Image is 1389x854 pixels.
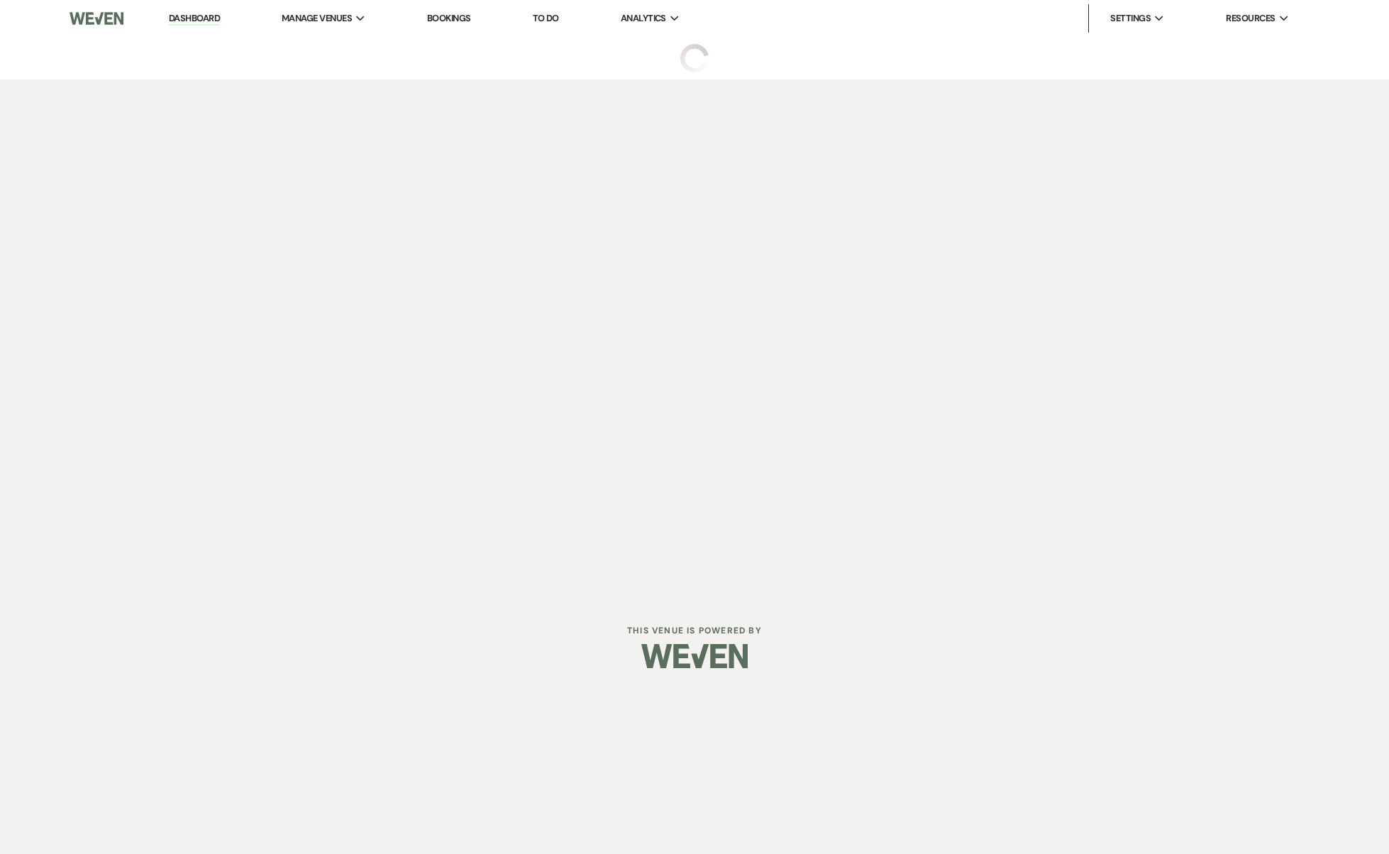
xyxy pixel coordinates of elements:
[621,11,666,26] span: Analytics
[1110,11,1151,26] span: Settings
[282,11,352,26] span: Manage Venues
[533,12,559,24] a: To Do
[1226,11,1275,26] span: Resources
[680,44,709,72] img: loading spinner
[70,4,124,33] img: Weven Logo
[169,12,220,26] a: Dashboard
[427,12,471,24] a: Bookings
[641,631,748,681] img: Weven Logo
